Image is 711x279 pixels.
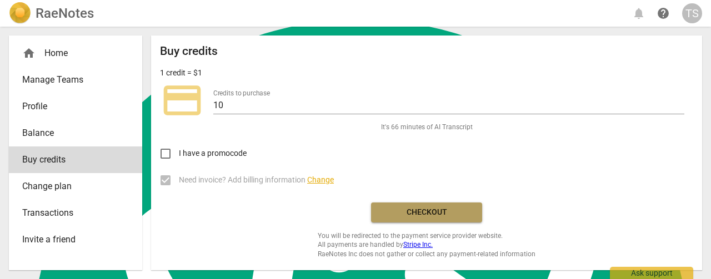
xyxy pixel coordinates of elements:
a: Help [653,3,673,23]
span: Checkout [380,207,473,218]
a: Change plan [9,173,142,200]
span: Need invoice? Add billing information [179,174,334,186]
a: LogoRaeNotes [9,2,94,24]
a: Invite a friend [9,226,142,253]
span: Invite a friend [22,233,120,246]
button: Checkout [371,202,482,222]
h2: Buy credits [160,44,218,58]
span: It's 66 minutes of AI Transcript [381,123,473,132]
div: Home [9,40,142,67]
label: Credits to purchase [213,90,270,97]
span: help [657,7,670,20]
p: 1 credit = $1 [160,67,202,79]
a: Transactions [9,200,142,226]
span: Profile [22,100,120,113]
div: Ask support [610,267,693,279]
span: credit_card [160,78,204,123]
button: TS [682,3,702,23]
span: Change plan [22,180,120,193]
span: Transactions [22,206,120,220]
span: home [22,47,36,60]
span: Manage Teams [22,73,120,87]
span: I have a promocode [179,148,247,159]
a: Profile [9,93,142,120]
h2: RaeNotes [36,6,94,21]
span: Change [307,175,334,184]
span: You will be redirected to the payment service provider website. All payments are handled by RaeNo... [318,231,535,259]
img: Logo [9,2,31,24]
a: Buy credits [9,146,142,173]
a: Balance [9,120,142,146]
span: Buy credits [22,153,120,166]
a: Manage Teams [9,67,142,93]
a: Stripe Inc. [403,241,433,248]
span: Balance [22,126,120,140]
div: Home [22,47,120,60]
